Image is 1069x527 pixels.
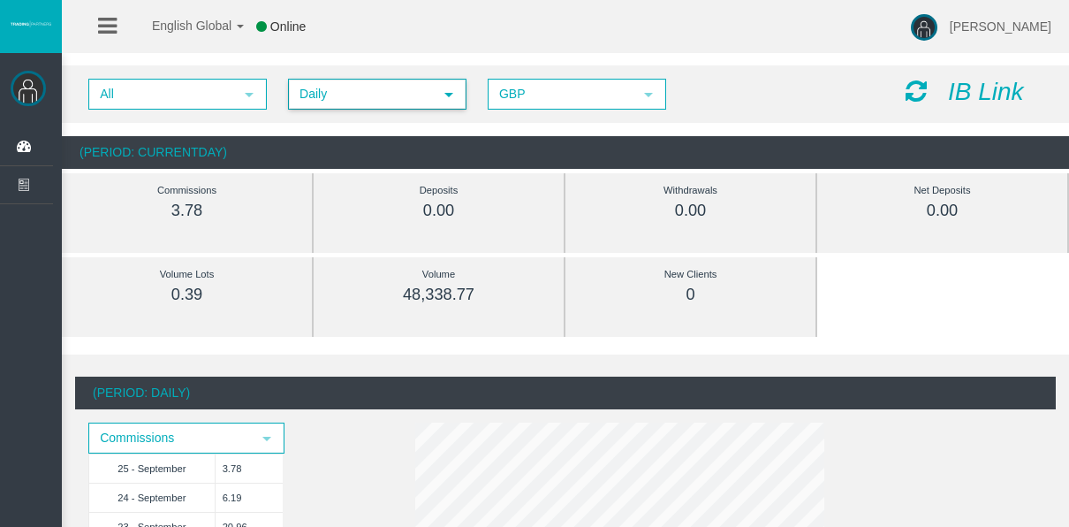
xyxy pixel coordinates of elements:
[90,80,233,108] span: All
[906,79,927,103] i: Reload Dashboard
[75,377,1056,409] div: (Period: Daily)
[605,285,776,305] div: 0
[605,180,776,201] div: Withdrawals
[948,78,1024,105] i: IB Link
[641,88,656,102] span: select
[442,88,456,102] span: select
[290,80,433,108] span: Daily
[129,19,231,33] span: English Global
[489,80,633,108] span: GBP
[353,264,524,285] div: Volume
[857,180,1027,201] div: Net Deposits
[270,19,306,34] span: Online
[89,454,216,483] td: 25 - September
[102,180,272,201] div: Commissions
[911,14,937,41] img: user-image
[260,432,274,446] span: select
[9,20,53,27] img: logo.svg
[242,88,256,102] span: select
[215,454,283,483] td: 3.78
[857,201,1027,221] div: 0.00
[102,201,272,221] div: 3.78
[605,201,776,221] div: 0.00
[353,285,524,305] div: 48,338.77
[102,264,272,285] div: Volume Lots
[102,285,272,305] div: 0.39
[89,483,216,512] td: 24 - September
[353,201,524,221] div: 0.00
[950,19,1051,34] span: [PERSON_NAME]
[62,136,1069,169] div: (Period: CurrentDay)
[215,483,283,512] td: 6.19
[353,180,524,201] div: Deposits
[90,424,251,452] span: Commissions
[605,264,776,285] div: New Clients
